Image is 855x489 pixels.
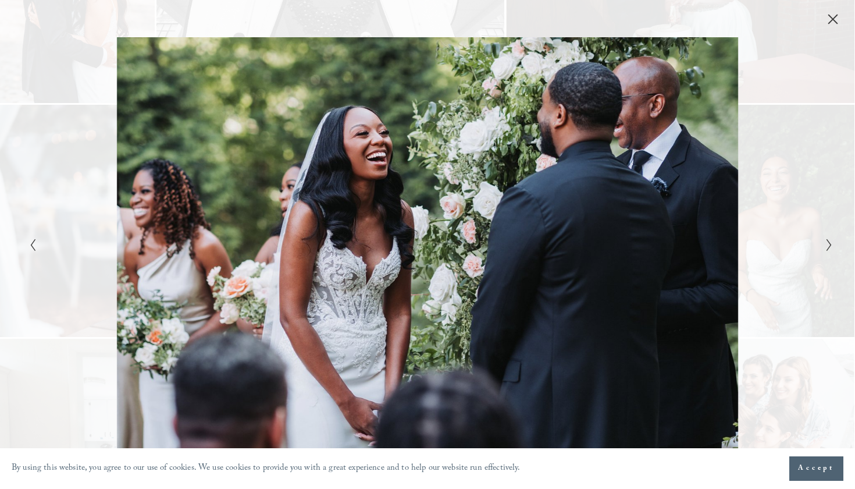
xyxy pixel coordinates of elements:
button: Close [824,13,842,26]
button: Next Slide [822,238,829,251]
button: Previous Slide [26,238,33,251]
button: Accept [789,456,843,481]
span: Accept [798,463,835,474]
p: By using this website, you agree to our use of cookies. We use cookies to provide you with a grea... [12,460,521,477]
